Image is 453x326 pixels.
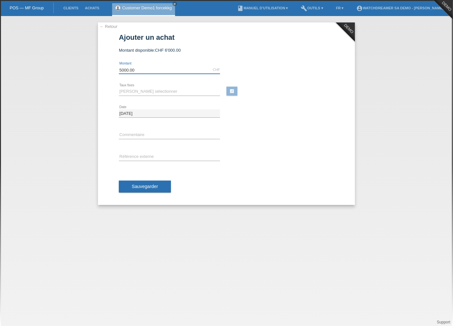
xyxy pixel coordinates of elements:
a: account_circleWatchdreamer SA Demo - [PERSON_NAME] ▾ [353,6,450,10]
a: Clients [60,6,82,10]
a: Achats [82,6,102,10]
span: CHF 6'000.00 [155,48,181,53]
button: Sauvegarder [119,181,171,193]
a: Customer Demo1 forcekkg [122,5,172,10]
div: Montant disponible: [119,48,334,53]
span: Sauvegarder [132,184,158,189]
a: buildOutils ▾ [298,6,326,10]
a: FR ▾ [333,6,347,10]
a: ← Retour [100,24,118,29]
i: calculate [229,89,235,94]
i: account_circle [357,5,363,12]
a: POS — MF Group [10,5,44,10]
a: Support [437,320,450,324]
div: CHF [213,68,220,72]
i: book [237,5,244,12]
i: build [301,5,307,12]
a: bookManuel d’utilisation ▾ [234,6,291,10]
h1: Ajouter un achat [119,33,334,41]
a: close [173,2,177,6]
i: close [173,2,176,5]
a: calculate [226,87,237,96]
